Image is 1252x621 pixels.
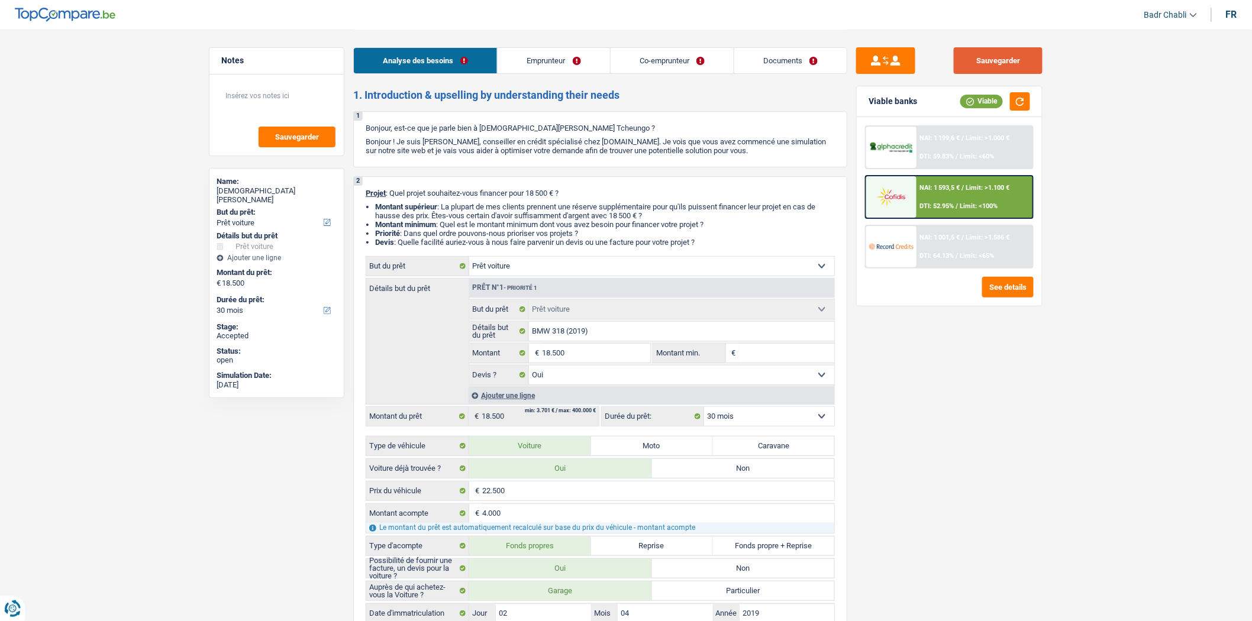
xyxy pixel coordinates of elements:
[366,137,835,155] p: Bonjour ! Je suis [PERSON_NAME], conseiller en crédit spécialisé chez [DOMAIN_NAME]. Je vois que ...
[353,89,847,102] h2: 1. Introduction & upselling by understanding their needs
[982,277,1034,297] button: See details
[469,344,529,363] label: Montant
[217,295,334,305] label: Durée du prêt:
[960,202,998,210] span: Limit: <100%
[960,95,1003,108] div: Viable
[734,48,847,73] a: Documents
[469,459,652,478] label: Oui
[217,371,337,380] div: Simulation Date:
[602,407,704,426] label: Durée du prêt:
[869,96,917,106] div: Viable banks
[375,202,835,220] li: : La plupart de mes clients prennent une réserve supplémentaire pour qu'ils puissent financer leu...
[366,257,469,276] label: But du prêt
[920,234,960,241] span: NAI: 1 001,5 €
[217,254,337,262] div: Ajouter une ligne
[498,48,609,73] a: Emprunteur
[366,436,469,455] label: Type de véhicule
[217,208,334,217] label: But du prêt:
[920,202,954,210] span: DTI: 52.95%
[713,436,835,455] label: Caravane
[469,536,591,555] label: Fonds propres
[275,133,319,141] span: Sauvegarder
[726,344,739,363] span: €
[217,268,334,277] label: Montant du prêt:
[469,559,652,578] label: Oui
[366,279,469,292] label: Détails but du prêt
[217,380,337,390] div: [DATE]
[653,344,725,363] label: Montant min.
[652,459,835,478] label: Non
[966,134,1010,142] span: Limit: >1.000 €
[469,407,482,426] span: €
[956,202,959,210] span: /
[920,184,960,192] span: NAI: 1 593,5 €
[960,153,995,160] span: Limit: <60%
[375,202,437,211] strong: Montant supérieur
[375,220,436,229] strong: Montant minimum
[1226,9,1237,20] div: fr
[713,536,835,555] label: Fonds propre + Reprise
[15,8,115,22] img: TopCompare Logo
[652,581,835,600] label: Particulier
[1135,5,1197,25] a: Badr Chabli
[366,559,469,578] label: Possibilité de fournir une facture, un devis pour la voiture ?
[956,153,959,160] span: /
[375,229,835,238] li: : Dans quel ordre pouvons-nous prioriser vos projets ?
[375,238,394,247] span: Devis
[366,459,469,478] label: Voiture déjà trouvée ?
[469,581,652,600] label: Garage
[259,127,335,147] button: Sauvegarder
[962,134,964,142] span: /
[469,322,529,341] label: Détails but du prêt
[920,252,954,260] span: DTI: 64.13%
[366,523,834,533] div: Le montant du prêt est automatiquement recalculé sur base du prix du véhicule - montant acompte
[375,238,835,247] li: : Quelle facilité auriez-vous à nous faire parvenir un devis ou une facture pour votre projet ?
[920,153,954,160] span: DTI: 59.83%
[354,177,363,186] div: 2
[217,331,337,341] div: Accepted
[962,234,964,241] span: /
[469,300,529,319] label: But du prêt
[217,322,337,332] div: Stage:
[652,559,835,578] label: Non
[956,252,959,260] span: /
[375,229,400,238] strong: Priorité
[469,387,834,404] div: Ajouter une ligne
[217,355,337,365] div: open
[966,184,1010,192] span: Limit: >1.100 €
[366,189,835,198] p: : Quel projet souhaitez-vous financer pour 18 500 € ?
[469,504,482,523] span: €
[366,581,469,600] label: Auprès de qui achetez-vous la Voiture ?
[960,252,995,260] span: Limit: <65%
[525,408,596,413] div: min: 3.701 € / max: 400.000 €
[954,47,1043,74] button: Sauvegarder
[221,56,332,66] h5: Notes
[366,536,469,555] label: Type d'acompte
[217,177,337,186] div: Name:
[529,344,542,363] span: €
[217,186,337,205] div: [DEMOGRAPHIC_DATA][PERSON_NAME]
[366,189,386,198] span: Projet
[611,48,734,73] a: Co-emprunteur
[366,504,469,523] label: Montant acompte
[591,436,713,455] label: Moto
[354,112,363,121] div: 1
[504,284,537,291] span: - Priorité 1
[869,141,913,154] img: AlphaCredit
[966,234,1010,241] span: Limit: >1.586 €
[366,481,469,500] label: Prix du véhicule
[469,284,540,292] div: Prêt n°1
[469,366,529,384] label: Devis ?
[591,536,713,555] label: Reprise
[366,124,835,132] p: Bonjour, est-ce que je parle bien à [DEMOGRAPHIC_DATA][PERSON_NAME] Tcheungo ?
[869,235,913,257] img: Record Credits
[366,407,469,426] label: Montant du prêt
[962,184,964,192] span: /
[469,436,591,455] label: Voiture
[217,347,337,356] div: Status:
[354,48,497,73] a: Analyse des besoins
[375,220,835,229] li: : Quel est le montant minimum dont vous avez besoin pour financer votre projet ?
[217,231,337,241] div: Détails but du prêt
[1144,10,1187,20] span: Badr Chabli
[869,186,913,208] img: Cofidis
